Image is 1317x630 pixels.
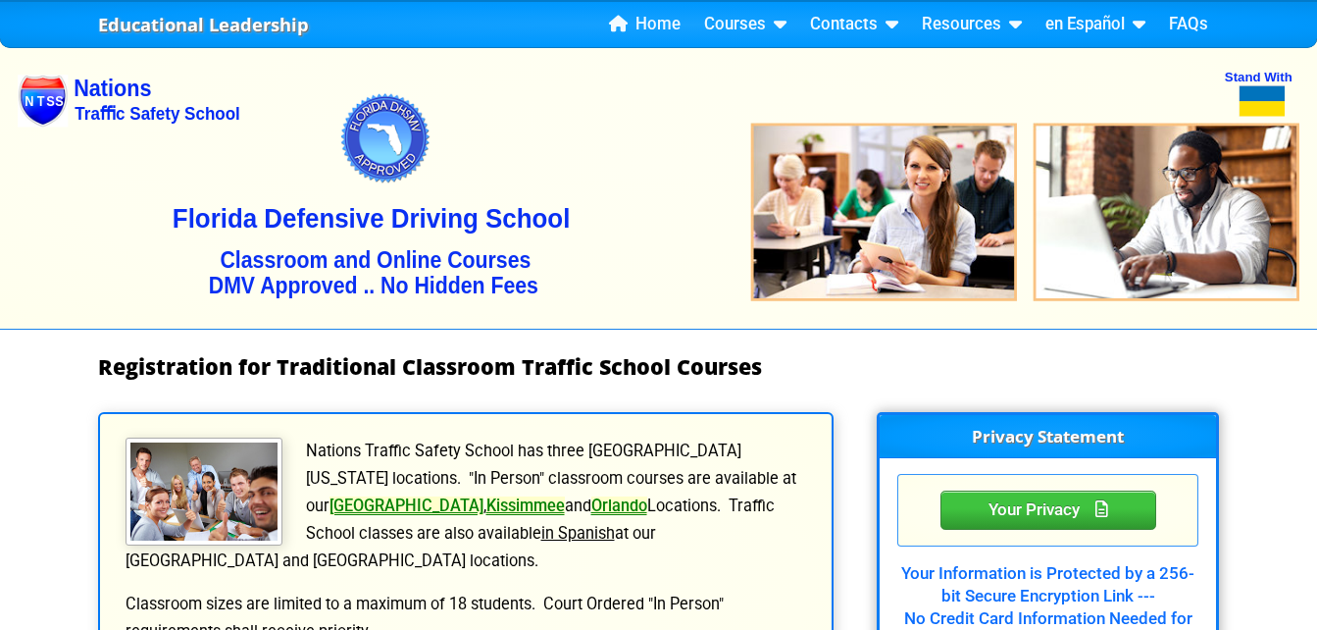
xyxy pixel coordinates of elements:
[914,10,1030,39] a: Resources
[1038,10,1153,39] a: en Español
[541,524,615,543] u: in Spanish
[18,35,1299,329] img: Nations Traffic School - Your DMV Approved Florida Traffic School
[696,10,794,39] a: Courses
[880,415,1216,458] h3: Privacy Statement
[486,497,565,515] a: Kissimmee
[98,355,1220,379] h1: Registration for Traditional Classroom Traffic School Courses
[802,10,906,39] a: Contacts
[124,438,809,575] p: Nations Traffic Safety School has three [GEOGRAPHIC_DATA][US_STATE] locations. "In Person" classr...
[940,497,1156,520] a: Your Privacy
[940,491,1156,530] div: Privacy Statement
[591,497,647,515] a: Orlando
[98,9,309,41] a: Educational Leadership
[1161,10,1216,39] a: FAQs
[126,438,282,546] img: Traffic School Students
[601,10,688,39] a: Home
[329,497,483,515] a: [GEOGRAPHIC_DATA]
